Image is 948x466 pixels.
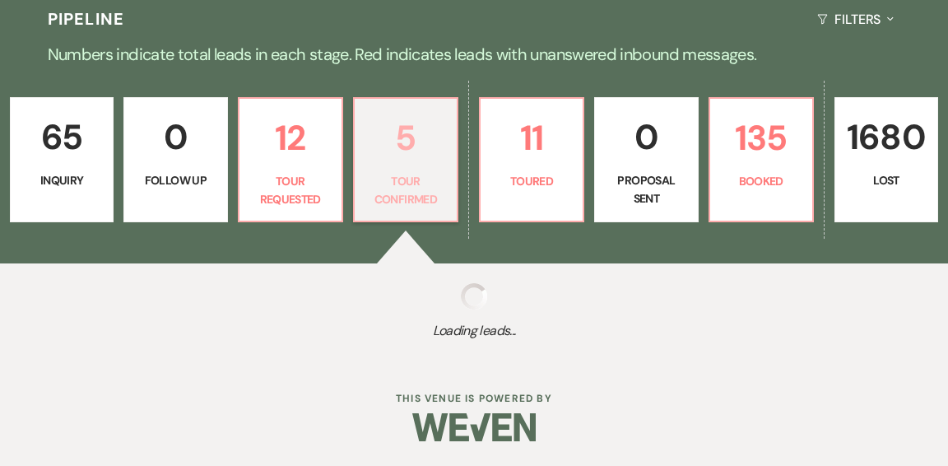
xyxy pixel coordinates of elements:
[134,171,216,189] p: Follow Up
[48,7,125,30] h3: Pipeline
[10,97,114,222] a: 65Inquiry
[353,97,458,222] a: 5Tour Confirmed
[845,171,927,189] p: Lost
[834,97,938,222] a: 1680Lost
[845,110,927,165] p: 1680
[490,110,573,165] p: 11
[605,171,687,208] p: Proposal Sent
[365,172,447,209] p: Tour Confirmed
[720,172,802,190] p: Booked
[479,97,584,222] a: 11Toured
[605,110,687,165] p: 0
[48,321,901,341] span: Loading leads...
[720,110,802,165] p: 135
[238,97,343,222] a: 12Tour Requested
[461,283,487,310] img: loading spinner
[249,172,332,209] p: Tour Requested
[412,398,536,456] img: Weven Logo
[123,97,227,222] a: 0Follow Up
[249,110,332,165] p: 12
[134,110,216,165] p: 0
[594,97,698,222] a: 0Proposal Sent
[709,97,814,222] a: 135Booked
[490,172,573,190] p: Toured
[365,110,447,165] p: 5
[21,110,103,165] p: 65
[21,171,103,189] p: Inquiry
